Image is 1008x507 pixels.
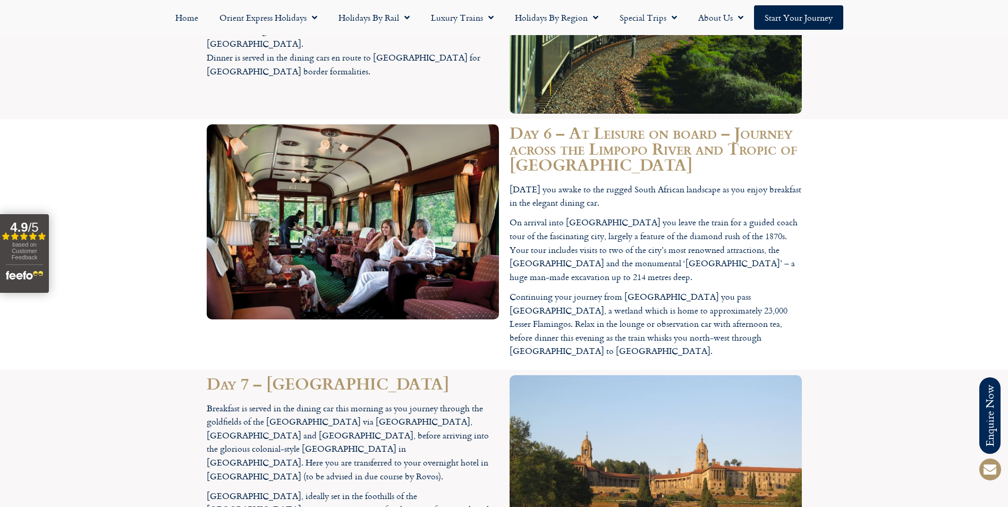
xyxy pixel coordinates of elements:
[207,375,499,391] h2: Day 7 – [GEOGRAPHIC_DATA]
[209,5,328,30] a: Orient Express Holidays
[510,124,802,172] h2: Day 6 – At Leisure on board – Journey across the Limpopo River and Tropic of [GEOGRAPHIC_DATA]
[207,402,499,484] p: Breakfast is served in the dining car this morning as you journey through the goldfields of the [...
[609,5,688,30] a: Special Trips
[510,183,802,210] p: [DATE] you awake to the rugged South African landscape as you enjoy breakfast in the elegant dini...
[420,5,504,30] a: Luxury Trains
[510,290,802,358] p: Continuing your journey from [GEOGRAPHIC_DATA] you pass [GEOGRAPHIC_DATA], a wetland which is hom...
[504,5,609,30] a: Holidays by Region
[510,216,802,284] p: On arrival into [GEOGRAPHIC_DATA] you leave the train for a guided coach tour of the fascinating ...
[328,5,420,30] a: Holidays by Rail
[754,5,843,30] a: Start your Journey
[5,5,1003,30] nav: Menu
[165,5,209,30] a: Home
[688,5,754,30] a: About Us
[207,10,499,78] p: Tea in the lounge and observation cars as the train descends to [GEOGRAPHIC_DATA]. Dinner is serv...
